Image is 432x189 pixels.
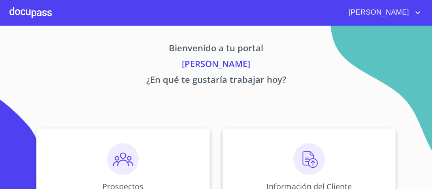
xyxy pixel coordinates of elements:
img: carga.png [293,143,325,175]
img: prospectos.png [107,143,139,175]
p: ¿En qué te gustaría trabajar hoy? [9,73,423,89]
p: [PERSON_NAME] [9,57,423,73]
p: Bienvenido a tu portal [9,41,423,57]
span: [PERSON_NAME] [343,6,413,19]
button: account of current user [343,6,423,19]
